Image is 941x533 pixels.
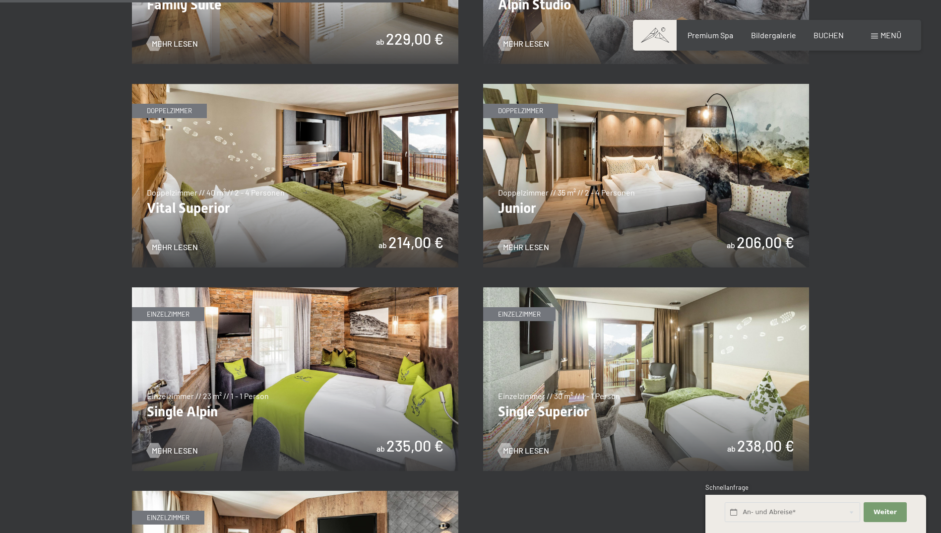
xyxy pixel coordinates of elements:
span: Menü [880,30,901,40]
span: Mehr Lesen [503,38,549,49]
img: Single Superior [483,287,810,471]
a: Vital Superior [132,84,458,90]
a: Mehr Lesen [147,445,198,456]
span: Mehr Lesen [152,38,198,49]
a: BUCHEN [814,30,844,40]
a: Premium Spa [688,30,733,40]
a: Bildergalerie [751,30,796,40]
span: Schnellanfrage [705,483,749,491]
a: Mehr Lesen [498,38,549,49]
a: Mehr Lesen [498,445,549,456]
span: Mehr Lesen [152,242,198,253]
img: Junior [483,84,810,267]
span: Mehr Lesen [503,242,549,253]
span: Weiter [874,508,897,517]
img: Vital Superior [132,84,458,267]
a: Single Alpin [132,288,458,294]
a: Single Relax [132,491,458,497]
span: Mehr Lesen [152,445,198,456]
span: Mehr Lesen [503,445,549,456]
button: Weiter [864,502,906,523]
img: Single Alpin [132,287,458,471]
a: Junior [483,84,810,90]
a: Mehr Lesen [498,242,549,253]
a: Single Superior [483,288,810,294]
a: Mehr Lesen [147,38,198,49]
a: Mehr Lesen [147,242,198,253]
